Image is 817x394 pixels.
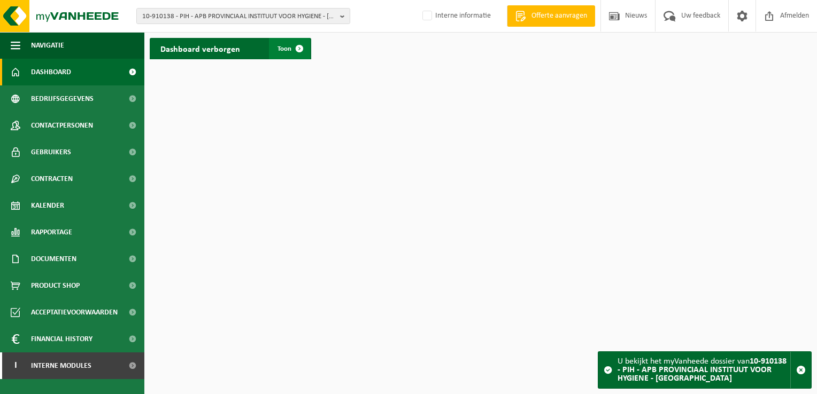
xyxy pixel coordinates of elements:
span: 10-910138 - PIH - APB PROVINCIAAL INSTITUUT VOOR HYGIENE - [GEOGRAPHIC_DATA] [142,9,336,25]
div: U bekijkt het myVanheede dossier van [618,352,790,388]
span: Contracten [31,166,73,192]
span: Acceptatievoorwaarden [31,299,118,326]
span: Kalender [31,192,64,219]
span: Documenten [31,246,76,272]
span: Dashboard [31,59,71,85]
a: Offerte aanvragen [507,5,595,27]
span: Navigatie [31,32,64,59]
a: Toon [269,38,310,59]
span: Rapportage [31,219,72,246]
span: Contactpersonen [31,112,93,139]
span: I [11,352,20,379]
span: Interne modules [31,352,91,379]
strong: 10-910138 - PIH - APB PROVINCIAAL INSTITUUT VOOR HYGIENE - [GEOGRAPHIC_DATA] [618,357,787,383]
span: Gebruikers [31,139,71,166]
h2: Dashboard verborgen [150,38,251,59]
span: Offerte aanvragen [529,11,590,21]
button: 10-910138 - PIH - APB PROVINCIAAL INSTITUUT VOOR HYGIENE - [GEOGRAPHIC_DATA] [136,8,350,24]
label: Interne informatie [420,8,491,24]
span: Toon [278,45,291,52]
span: Product Shop [31,272,80,299]
span: Financial History [31,326,93,352]
span: Bedrijfsgegevens [31,85,94,112]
